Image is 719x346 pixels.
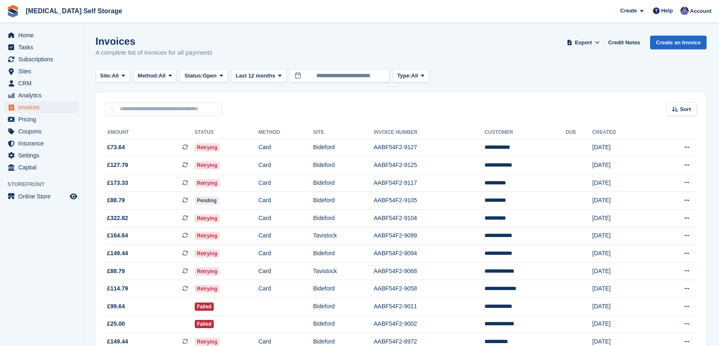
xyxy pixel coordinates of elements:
td: [DATE] [592,192,653,210]
span: All [112,72,119,80]
span: Settings [18,150,68,161]
span: Last 12 months [236,72,275,80]
span: Tasks [18,41,68,53]
span: £149.44 [107,337,128,346]
span: Account [690,7,712,15]
td: Bideford [313,192,374,210]
th: Site [313,126,374,139]
td: Card [258,139,313,157]
td: AABF54F2-9099 [374,227,484,245]
a: menu [4,114,78,125]
td: Tavistock [313,227,374,245]
td: Bideford [313,174,374,192]
span: Pricing [18,114,68,125]
td: Bideford [313,210,374,227]
th: Invoice Number [374,126,484,139]
td: AABF54F2-9068 [374,262,484,280]
span: Retrying [195,249,220,258]
span: Retrying [195,267,220,276]
span: Sort [680,105,691,114]
span: Retrying [195,179,220,187]
button: Status: Open [180,69,227,83]
td: AABF54F2-9105 [374,192,484,210]
span: Status: [184,72,203,80]
span: Subscriptions [18,53,68,65]
span: £88.79 [107,196,125,205]
span: £99.64 [107,302,125,311]
span: Capital [18,162,68,173]
td: AABF54F2-9058 [374,280,484,298]
td: Bideford [313,139,374,157]
th: Due [566,126,592,139]
span: Analytics [18,90,68,101]
a: menu [4,150,78,161]
span: Online Store [18,191,68,202]
span: £149.44 [107,249,128,258]
span: £127.79 [107,161,128,169]
td: AABF54F2-9104 [374,210,484,227]
td: [DATE] [592,245,653,263]
td: Bideford [313,157,374,174]
td: Card [258,262,313,280]
span: £173.33 [107,179,128,187]
td: AABF54F2-9011 [374,298,484,316]
p: A complete list of invoices for all payments [95,48,213,58]
span: Retrying [195,338,220,346]
td: [DATE] [592,157,653,174]
td: [DATE] [592,174,653,192]
span: £88.79 [107,267,125,276]
span: Retrying [195,161,220,169]
td: Bideford [313,298,374,316]
td: AABF54F2-9127 [374,139,484,157]
img: stora-icon-8386f47178a22dfd0bd8f6a31ec36ba5ce8667c1dd55bd0f319d3a0aa187defe.svg [7,5,19,17]
td: Bideford [313,245,374,263]
td: Card [258,192,313,210]
td: Card [258,280,313,298]
span: Type: [397,72,411,80]
td: [DATE] [592,315,653,333]
td: AABF54F2-9002 [374,315,484,333]
th: Method [258,126,313,139]
a: menu [4,90,78,101]
span: Failed [195,320,214,328]
a: menu [4,41,78,53]
button: Type: All [393,69,429,83]
a: Credit Notes [605,36,643,49]
button: Export [565,36,602,49]
th: Amount [105,126,195,139]
td: [DATE] [592,298,653,316]
span: All [411,72,418,80]
span: Storefront [7,180,83,189]
span: Export [575,39,592,47]
span: Pending [195,196,219,205]
a: menu [4,126,78,137]
a: menu [4,77,78,89]
span: Retrying [195,143,220,152]
td: Card [258,227,313,245]
span: Coupons [18,126,68,137]
span: All [159,72,166,80]
span: CRM [18,77,68,89]
a: menu [4,65,78,77]
span: Create [620,7,637,15]
a: Preview store [68,191,78,201]
span: Help [661,7,673,15]
th: Status [195,126,259,139]
td: Tavistock [313,262,374,280]
td: Card [258,245,313,263]
span: Sites [18,65,68,77]
span: £25.00 [107,319,125,328]
span: £114.79 [107,284,128,293]
td: AABF54F2-9094 [374,245,484,263]
a: Create an Invoice [650,36,707,49]
td: [DATE] [592,139,653,157]
td: Bideford [313,280,374,298]
td: Card [258,210,313,227]
a: menu [4,29,78,41]
td: Card [258,174,313,192]
td: Bideford [313,315,374,333]
span: Retrying [195,214,220,223]
button: Site: All [95,69,130,83]
td: Card [258,157,313,174]
span: Failed [195,302,214,311]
